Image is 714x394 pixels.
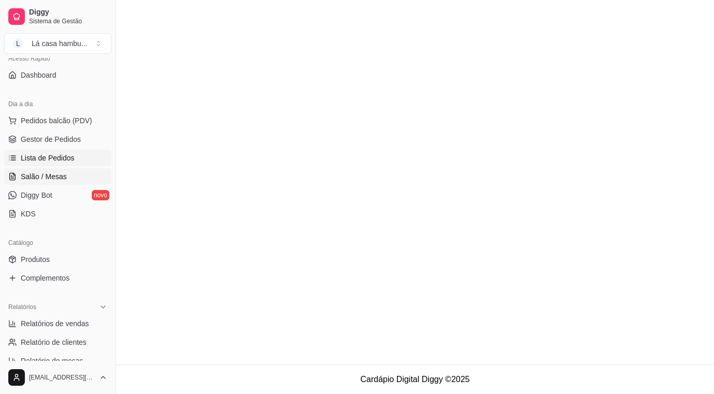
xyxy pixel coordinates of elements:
div: Acesso Rápido [4,50,111,67]
span: Relatório de mesas [21,356,83,366]
span: Sistema de Gestão [29,17,107,25]
div: Dia a dia [4,96,111,112]
span: Diggy Bot [21,190,52,200]
span: Produtos [21,254,50,265]
button: Pedidos balcão (PDV) [4,112,111,129]
span: Relatórios [8,303,36,311]
a: KDS [4,206,111,222]
span: Relatório de clientes [21,337,87,347]
span: Lista de Pedidos [21,153,75,163]
span: Pedidos balcão (PDV) [21,115,92,126]
span: Relatórios de vendas [21,318,89,329]
span: KDS [21,209,36,219]
div: Catálogo [4,235,111,251]
a: DiggySistema de Gestão [4,4,111,29]
a: Relatório de clientes [4,334,111,351]
span: Complementos [21,273,69,283]
a: Complementos [4,270,111,286]
a: Produtos [4,251,111,268]
a: Dashboard [4,67,111,83]
span: L [13,38,23,49]
a: Diggy Botnovo [4,187,111,203]
a: Lista de Pedidos [4,150,111,166]
span: [EMAIL_ADDRESS][DOMAIN_NAME] [29,373,95,382]
span: Dashboard [21,70,56,80]
span: Salão / Mesas [21,171,67,182]
span: Diggy [29,8,107,17]
button: [EMAIL_ADDRESS][DOMAIN_NAME] [4,365,111,390]
a: Gestor de Pedidos [4,131,111,148]
a: Salão / Mesas [4,168,111,185]
a: Relatório de mesas [4,353,111,369]
div: Lá casa hambu ... [32,38,87,49]
button: Select a team [4,33,111,54]
span: Gestor de Pedidos [21,134,81,144]
a: Relatórios de vendas [4,315,111,332]
footer: Cardápio Digital Diggy © 2025 [116,364,714,394]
